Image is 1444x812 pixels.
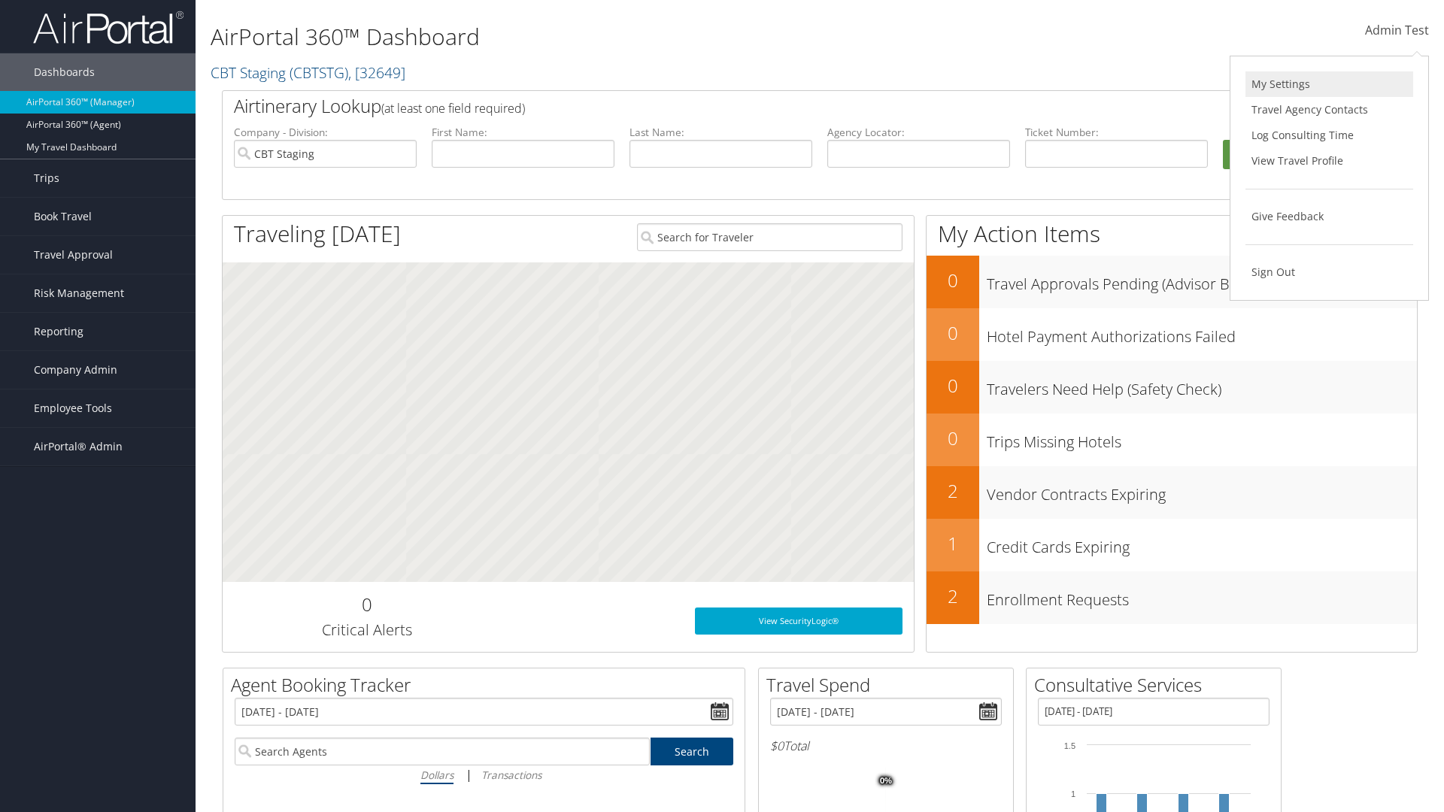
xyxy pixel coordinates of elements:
[34,389,112,427] span: Employee Tools
[927,361,1417,414] a: 0Travelers Need Help (Safety Check)
[1245,204,1413,229] a: Give Feedback
[34,313,83,350] span: Reporting
[927,466,1417,519] a: 2Vendor Contracts Expiring
[927,426,979,451] h2: 0
[1064,741,1075,750] tspan: 1.5
[1245,71,1413,97] a: My Settings
[927,571,1417,624] a: 2Enrollment Requests
[927,320,979,346] h2: 0
[34,236,113,274] span: Travel Approval
[927,531,979,556] h2: 1
[927,373,979,398] h2: 0
[927,218,1417,250] h1: My Action Items
[1034,672,1281,698] h2: Consultative Services
[1245,97,1413,123] a: Travel Agency Contacts
[927,478,979,504] h2: 2
[987,582,1417,611] h3: Enrollment Requests
[629,125,812,140] label: Last Name:
[987,319,1417,347] h3: Hotel Payment Authorizations Failed
[290,62,348,83] span: ( CBTSTG )
[381,100,525,117] span: (at least one field required)
[827,125,1010,140] label: Agency Locator:
[34,159,59,197] span: Trips
[770,738,784,754] span: $0
[1025,125,1208,140] label: Ticket Number:
[770,738,1002,754] h6: Total
[927,519,1417,571] a: 1Credit Cards Expiring
[695,607,902,635] a: View SecurityLogic®
[987,424,1417,453] h3: Trips Missing Hotels
[987,371,1417,400] h3: Travelers Need Help (Safety Check)
[420,768,454,782] i: Dollars
[1365,8,1429,54] a: Admin Test
[880,777,892,786] tspan: 0%
[432,125,614,140] label: First Name:
[927,308,1417,361] a: 0Hotel Payment Authorizations Failed
[34,53,95,91] span: Dashboards
[348,62,405,83] span: , [ 32649 ]
[231,672,745,698] h2: Agent Booking Tracker
[1223,140,1406,170] button: Search
[234,218,401,250] h1: Traveling [DATE]
[927,583,979,609] h2: 2
[34,351,117,389] span: Company Admin
[34,428,123,465] span: AirPortal® Admin
[211,62,405,83] a: CBT Staging
[234,620,499,641] h3: Critical Alerts
[651,738,734,765] a: Search
[234,592,499,617] h2: 0
[34,198,92,235] span: Book Travel
[235,738,650,765] input: Search Agents
[1245,148,1413,174] a: View Travel Profile
[234,93,1306,119] h2: Airtinerary Lookup
[766,672,1013,698] h2: Travel Spend
[987,266,1417,295] h3: Travel Approvals Pending (Advisor Booked)
[927,414,1417,466] a: 0Trips Missing Hotels
[1245,259,1413,285] a: Sign Out
[927,268,979,293] h2: 0
[235,765,733,784] div: |
[34,274,124,312] span: Risk Management
[481,768,541,782] i: Transactions
[1071,789,1075,798] tspan: 1
[987,477,1417,505] h3: Vendor Contracts Expiring
[33,10,184,45] img: airportal-logo.png
[1365,22,1429,38] span: Admin Test
[1245,123,1413,148] a: Log Consulting Time
[987,529,1417,558] h3: Credit Cards Expiring
[637,223,902,251] input: Search for Traveler
[234,125,417,140] label: Company - Division:
[927,256,1417,308] a: 0Travel Approvals Pending (Advisor Booked)
[211,21,1023,53] h1: AirPortal 360™ Dashboard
